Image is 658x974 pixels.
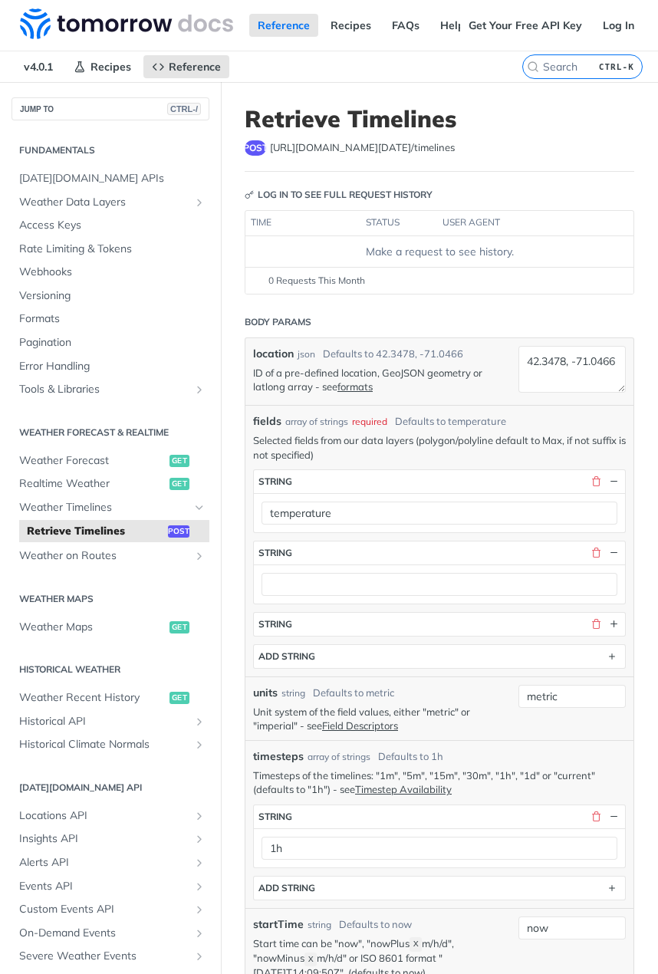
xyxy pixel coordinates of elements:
[168,525,189,538] span: post
[245,140,266,156] span: post
[395,414,506,429] div: Defaults to temperature
[12,851,209,874] a: Alerts APIShow subpages for Alerts API
[193,716,206,728] button: Show subpages for Historical API
[253,346,294,362] label: location
[19,359,206,374] span: Error Handling
[270,140,455,156] span: https://api.tomorrow.io/v4/timelines
[12,875,209,898] a: Events APIShow subpages for Events API
[193,550,206,562] button: Show subpages for Weather on Routes
[437,211,603,235] th: user agent
[12,378,209,401] a: Tools & LibrariesShow subpages for Tools & Libraries
[12,898,209,921] a: Custom Events APIShow subpages for Custom Events API
[193,196,206,209] button: Show subpages for Weather Data Layers
[19,476,166,492] span: Realtime Weather
[19,311,206,327] span: Formats
[19,879,189,894] span: Events API
[19,265,206,280] span: Webhooks
[12,472,209,495] a: Realtime Weatherget
[12,143,209,157] h2: Fundamentals
[19,500,189,515] span: Weather Timelines
[245,315,311,329] div: Body Params
[253,366,511,393] p: ID of a pre-defined location, GeoJSON geometry or latlong array - see
[65,55,140,78] a: Recipes
[193,927,206,939] button: Show subpages for On-Demand Events
[245,190,254,199] svg: Key
[12,828,209,851] a: Insights APIShow subpages for Insights API
[254,613,625,636] button: string
[589,810,603,824] button: Delete
[193,739,206,751] button: Show subpages for Historical Climate Normals
[245,211,360,235] th: time
[322,719,398,732] a: Field Descriptors
[19,335,206,350] span: Pagination
[460,14,591,37] a: Get Your Free API Key
[193,880,206,893] button: Show subpages for Events API
[193,950,206,962] button: Show subpages for Severe Weather Events
[253,916,304,933] label: startTime
[12,285,209,308] a: Versioning
[518,346,626,393] textarea: 42.3478, -71.0466
[20,8,233,39] img: Tomorrow.io Weather API Docs
[27,524,164,539] span: Retrieve Timelines
[169,60,221,74] span: Reference
[12,545,209,568] a: Weather on RoutesShow subpages for Weather on Routes
[169,692,189,704] span: get
[607,475,620,489] button: Hide
[19,949,189,964] span: Severe Weather Events
[19,737,189,752] span: Historical Climate Normals
[253,705,511,732] p: Unit system of the field values, either "metric" or "imperial" - see
[193,857,206,869] button: Show subpages for Alerts API
[12,663,209,676] h2: Historical Weather
[378,749,443,765] div: Defaults to 1h
[167,103,201,115] span: CTRL-/
[12,449,209,472] a: Weather Forecastget
[249,14,318,37] a: Reference
[245,105,634,133] h1: Retrieve Timelines
[12,331,209,354] a: Pagination
[253,433,626,461] p: Selected fields from our data layers (polygon/polyline default to Max, if not suffix is not speci...
[19,855,189,870] span: Alerts API
[308,954,314,965] span: X
[193,833,206,845] button: Show subpages for Insights API
[19,831,189,847] span: Insights API
[19,171,206,186] span: [DATE][DOMAIN_NAME] APIs
[19,926,189,941] span: On-Demand Events
[339,917,412,933] div: Defaults to now
[258,475,292,487] div: string
[12,781,209,795] h2: [DATE][DOMAIN_NAME] API
[527,61,539,73] svg: Search
[589,475,603,489] button: Delete
[12,97,209,120] button: JUMP TOCTRL-/
[19,808,189,824] span: Locations API
[193,810,206,822] button: Show subpages for Locations API
[245,188,433,202] div: Log in to see full request history
[383,14,428,37] a: FAQs
[254,541,625,564] button: string
[193,903,206,916] button: Show subpages for Custom Events API
[169,455,189,467] span: get
[252,244,627,260] div: Make a request to see history.
[19,453,166,469] span: Weather Forecast
[352,415,387,429] div: required
[19,902,189,917] span: Custom Events API
[12,167,209,190] a: [DATE][DOMAIN_NAME] APIs
[432,14,511,37] a: Help Center
[322,14,380,37] a: Recipes
[12,308,209,331] a: Formats
[258,650,315,662] div: ADD string
[607,546,620,560] button: Hide
[254,645,625,668] button: ADD string
[594,14,643,37] a: Log In
[12,922,209,945] a: On-Demand EventsShow subpages for On-Demand Events
[12,805,209,828] a: Locations APIShow subpages for Locations API
[253,749,304,765] span: timesteps
[253,685,278,701] label: units
[19,288,206,304] span: Versioning
[12,191,209,214] a: Weather Data LayersShow subpages for Weather Data Layers
[268,274,365,288] span: 0 Requests This Month
[298,347,315,361] div: json
[19,382,189,397] span: Tools & Libraries
[15,55,61,78] span: v4.0.1
[607,810,620,824] button: Hide
[193,383,206,396] button: Show subpages for Tools & Libraries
